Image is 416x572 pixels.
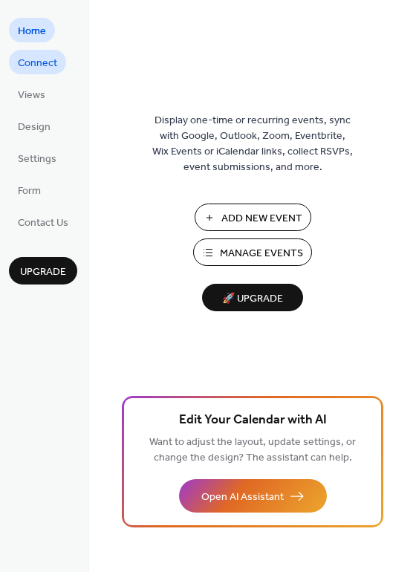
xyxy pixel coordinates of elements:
a: Form [9,178,50,202]
button: Upgrade [9,257,77,285]
span: Views [18,88,45,103]
span: Contact Us [18,215,68,231]
button: Manage Events [193,238,312,266]
span: Open AI Assistant [201,490,284,505]
a: Home [9,18,55,42]
span: Connect [18,56,57,71]
span: 🚀 Upgrade [211,289,294,309]
span: Manage Events [220,246,303,261]
span: Display one-time or recurring events, sync with Google, Outlook, Zoom, Eventbrite, Wix Events or ... [152,113,353,175]
button: Open AI Assistant [179,479,327,513]
a: Design [9,114,59,138]
span: Design [18,120,51,135]
span: Settings [18,152,56,167]
a: Views [9,82,54,106]
button: Add New Event [195,204,311,231]
a: Connect [9,50,66,74]
button: 🚀 Upgrade [202,284,303,311]
a: Contact Us [9,209,77,234]
span: Want to adjust the layout, update settings, or change the design? The assistant can help. [149,432,356,468]
a: Settings [9,146,65,170]
span: Upgrade [20,264,66,280]
span: Edit Your Calendar with AI [179,410,327,431]
span: Form [18,183,41,199]
span: Home [18,24,46,39]
span: Add New Event [221,211,302,227]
